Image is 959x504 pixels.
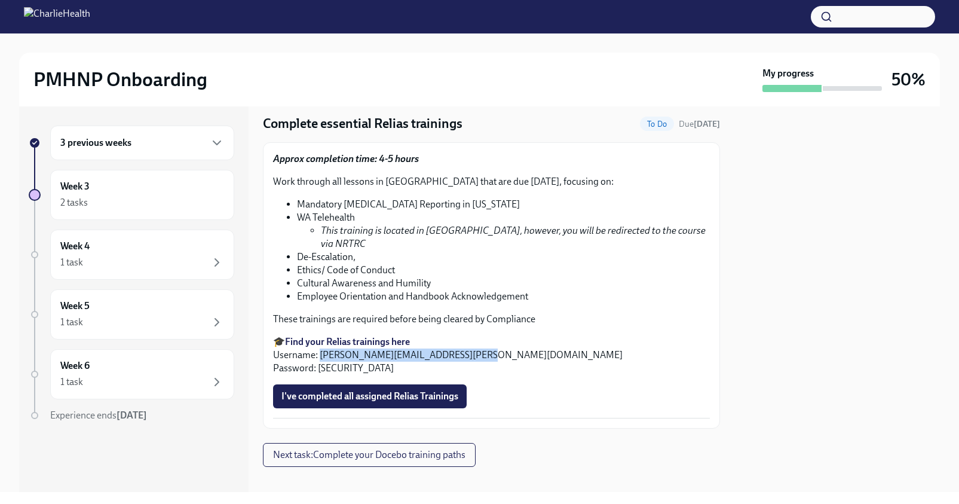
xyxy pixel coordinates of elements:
[273,313,710,326] p: These trainings are required before being cleared by Compliance
[50,410,147,421] span: Experience ends
[297,198,710,211] li: Mandatory [MEDICAL_DATA] Reporting in [US_STATE]
[273,175,710,188] p: Work through all lessons in [GEOGRAPHIC_DATA] that are due [DATE], focusing on:
[273,384,467,408] button: I've completed all assigned Relias Trainings
[321,225,706,249] em: This training is located in [GEOGRAPHIC_DATA], however, you will be redirected to the course via ...
[29,170,234,220] a: Week 32 tasks
[297,211,710,251] li: WA Telehealth
[60,375,83,389] div: 1 task
[60,196,88,209] div: 2 tasks
[281,390,458,402] span: I've completed all assigned Relias Trainings
[60,300,90,313] h6: Week 5
[640,120,674,129] span: To Do
[60,359,90,372] h6: Week 6
[297,264,710,277] li: Ethics/ Code of Conduct
[50,126,234,160] div: 3 previous weeks
[263,443,476,467] button: Next task:Complete your Docebo training paths
[679,118,720,130] span: September 27th, 2025 08:00
[29,349,234,399] a: Week 61 task
[694,119,720,129] strong: [DATE]
[60,316,83,329] div: 1 task
[273,153,419,164] strong: Approx completion time: 4-5 hours
[60,256,83,269] div: 1 task
[297,290,710,303] li: Employee Orientation and Handbook Acknowledgement
[285,336,410,347] a: Find your Relias trainings here
[762,67,814,80] strong: My progress
[679,119,720,129] span: Due
[273,335,710,375] p: 🎓 Username: [PERSON_NAME][EMAIL_ADDRESS][PERSON_NAME][DOMAIN_NAME] Password: [SECURITY_DATA]
[117,410,147,421] strong: [DATE]
[273,449,465,461] span: Next task : Complete your Docebo training paths
[60,180,90,193] h6: Week 3
[33,68,207,91] h2: PMHNP Onboarding
[891,69,926,90] h3: 50%
[60,240,90,253] h6: Week 4
[263,115,462,133] h4: Complete essential Relias trainings
[29,289,234,340] a: Week 51 task
[297,251,710,264] li: De-Escalation,
[60,136,131,149] h6: 3 previous weeks
[29,230,234,280] a: Week 41 task
[24,7,90,26] img: CharlieHealth
[297,277,710,290] li: Cultural Awareness and Humility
